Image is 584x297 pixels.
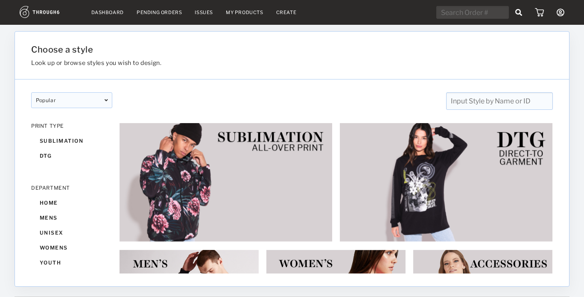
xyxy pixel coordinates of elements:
[31,195,112,210] div: home
[535,8,544,17] img: icon_cart.dab5cea1.svg
[31,185,112,191] div: DEPARTMENT
[31,92,112,108] div: popular
[339,123,553,242] img: 2e253fe2-a06e-4c8d-8f72-5695abdd75b9.jpg
[137,9,182,15] a: Pending Orders
[20,6,79,18] img: logo.1c10ca64.svg
[31,240,112,255] div: womens
[31,148,112,163] div: dtg
[31,123,112,129] div: PRINT TYPE
[31,133,112,148] div: sublimation
[91,9,124,15] a: Dashboard
[119,123,333,242] img: 6ec95eaf-68e2-44b2-82ac-2cbc46e75c33.jpg
[31,59,465,66] h3: Look up or browse styles you wish to design.
[446,92,553,110] input: Input Style by Name or ID
[436,6,509,19] input: Search Order #
[31,225,112,240] div: unisex
[226,9,263,15] a: My Products
[195,9,213,15] a: Issues
[31,210,112,225] div: mens
[31,44,465,55] h1: Choose a style
[31,255,112,270] div: youth
[276,9,297,15] a: Create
